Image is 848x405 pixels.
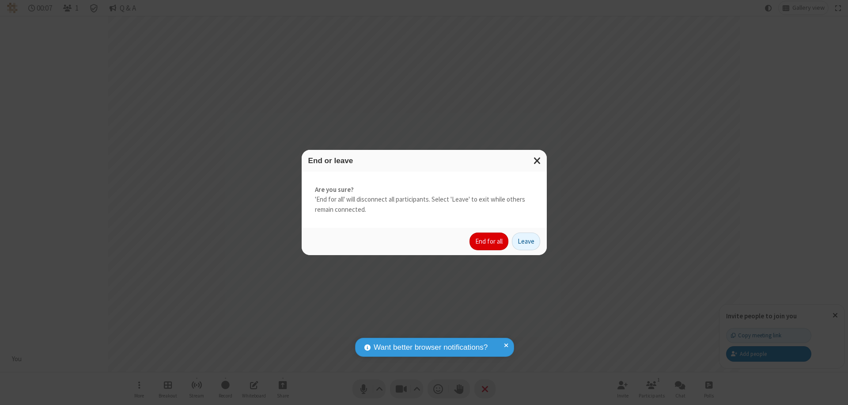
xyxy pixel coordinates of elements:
button: Close modal [528,150,547,172]
span: Want better browser notifications? [374,342,488,353]
button: Leave [512,233,540,250]
button: End for all [469,233,508,250]
h3: End or leave [308,157,540,165]
div: 'End for all' will disconnect all participants. Select 'Leave' to exit while others remain connec... [302,172,547,228]
strong: Are you sure? [315,185,534,195]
